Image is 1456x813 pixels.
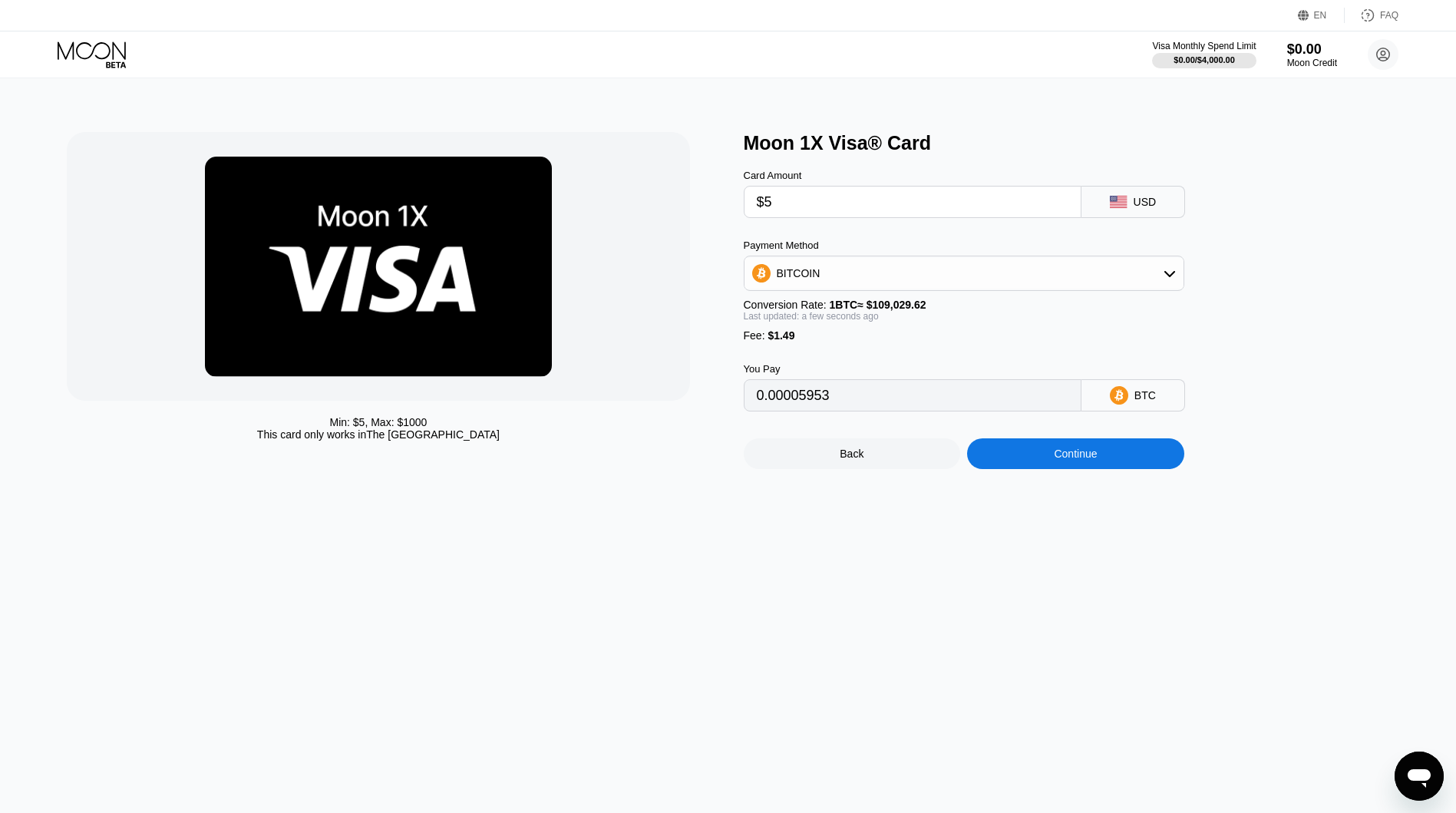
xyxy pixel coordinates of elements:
div: Visa Monthly Spend Limit$0.00/$4,000.00 [1152,41,1256,68]
div: Conversion Rate: [744,299,1184,311]
div: Visa Monthly Spend Limit [1152,41,1256,51]
div: $0.00 [1287,41,1337,58]
div: EN [1314,10,1327,21]
div: BITCOIN [777,267,820,279]
div: This card only works in The [GEOGRAPHIC_DATA] [257,428,500,441]
div: Min: $ 5 , Max: $ 1000 [329,416,427,428]
div: Continue [1054,448,1097,460]
div: FAQ [1380,10,1398,21]
div: Payment Method [744,240,1184,251]
div: Fee : [744,329,1184,342]
div: USD [1134,196,1157,208]
span: $1.49 [768,329,794,342]
div: Card Amount [744,170,1081,181]
div: EN [1298,8,1345,23]
div: Continue [967,438,1184,469]
div: BTC [1134,389,1156,402]
div: FAQ [1345,8,1398,23]
div: $0.00 / $4,000.00 [1174,55,1235,64]
div: Moon 1X Visa® Card [744,132,1405,154]
div: Moon Credit [1287,58,1337,68]
div: Back [840,448,863,460]
div: You Pay [744,363,1081,375]
input: $0.00 [757,187,1068,217]
div: Back [744,438,961,469]
iframe: Button to launch messaging window [1395,752,1444,801]
div: $0.00Moon Credit [1287,41,1337,68]
span: 1 BTC ≈ $109,029.62 [830,299,926,311]
div: Last updated: a few seconds ago [744,311,1184,322]
div: BITCOIN [745,258,1184,289]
